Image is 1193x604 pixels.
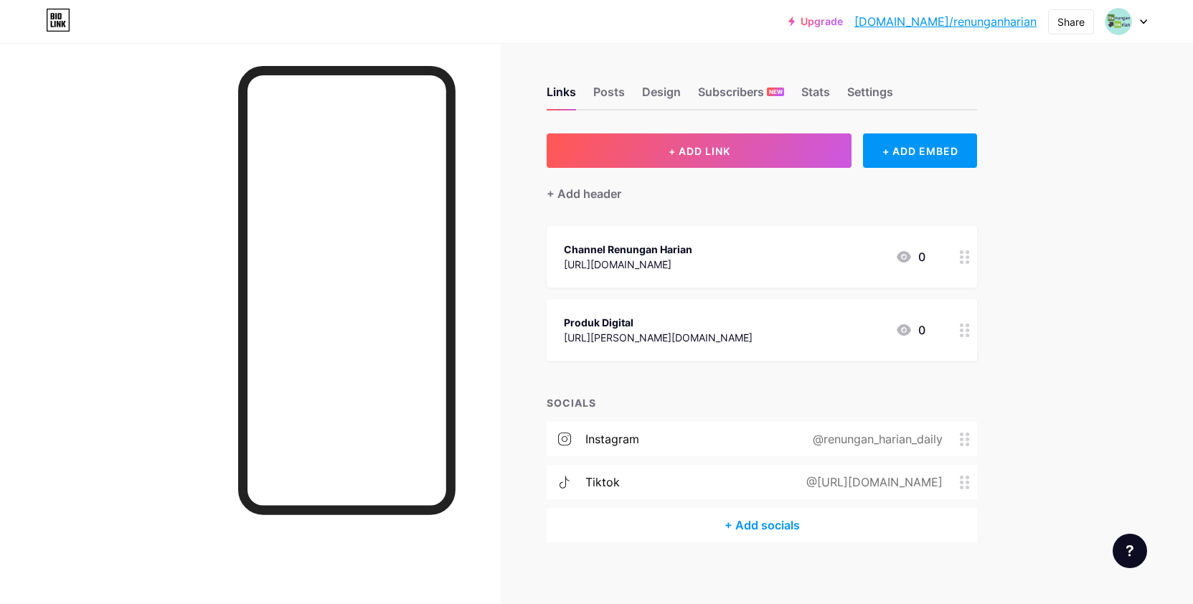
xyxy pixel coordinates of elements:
[669,145,730,157] span: + ADD LINK
[564,315,753,330] div: Produk Digital
[593,83,625,109] div: Posts
[564,257,692,272] div: [URL][DOMAIN_NAME]
[564,242,692,257] div: Channel Renungan Harian
[847,83,893,109] div: Settings
[585,473,620,491] div: tiktok
[547,83,576,109] div: Links
[854,13,1037,30] a: [DOMAIN_NAME]/renunganharian
[790,430,960,448] div: @renungan_harian_daily
[801,83,830,109] div: Stats
[698,83,784,109] div: Subscribers
[1105,8,1132,35] img: renunganharian
[783,473,960,491] div: @[URL][DOMAIN_NAME]
[788,16,843,27] a: Upgrade
[895,248,925,265] div: 0
[769,88,783,96] span: NEW
[547,185,621,202] div: + Add header
[547,508,977,542] div: + Add socials
[1057,14,1085,29] div: Share
[547,395,977,410] div: SOCIALS
[895,321,925,339] div: 0
[863,133,977,168] div: + ADD EMBED
[642,83,681,109] div: Design
[547,133,852,168] button: + ADD LINK
[585,430,639,448] div: instagram
[564,330,753,345] div: [URL][PERSON_NAME][DOMAIN_NAME]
